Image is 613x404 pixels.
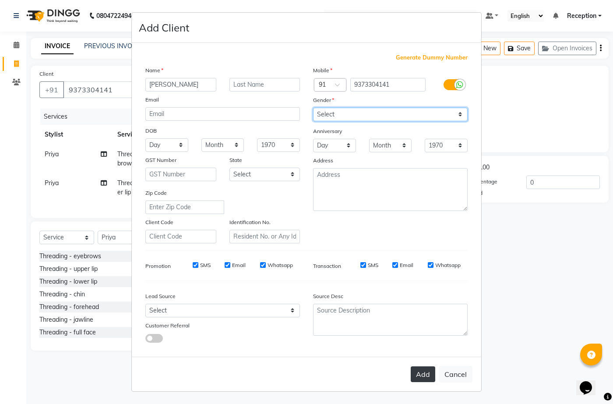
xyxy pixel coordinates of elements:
label: Email [232,261,246,269]
input: Resident No. or Any Id [229,230,300,243]
label: Client Code [145,218,173,226]
input: First Name [145,78,216,91]
input: Mobile [350,78,426,91]
label: Whatsapp [268,261,293,269]
input: Enter Zip Code [145,200,224,214]
label: Email [145,96,159,104]
input: GST Number [145,168,216,181]
label: Gender [313,96,334,104]
label: State [229,156,242,164]
input: Email [145,107,300,121]
label: Source Desc [313,292,343,300]
button: Cancel [439,366,472,383]
label: Transaction [313,262,341,270]
iframe: chat widget [576,369,604,395]
label: Promotion [145,262,171,270]
input: Last Name [229,78,300,91]
input: Client Code [145,230,216,243]
label: Lead Source [145,292,176,300]
label: Anniversary [313,127,342,135]
label: GST Number [145,156,176,164]
label: Customer Referral [145,322,190,330]
h4: Add Client [139,20,189,35]
label: Address [313,157,333,165]
label: Whatsapp [435,261,461,269]
span: Generate Dummy Number [396,53,468,62]
label: Name [145,67,163,74]
label: Identification No. [229,218,271,226]
button: Add [411,366,435,382]
label: Email [400,261,413,269]
label: Zip Code [145,189,167,197]
label: Mobile [313,67,332,74]
label: SMS [368,261,378,269]
label: DOB [145,127,157,135]
label: SMS [200,261,211,269]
